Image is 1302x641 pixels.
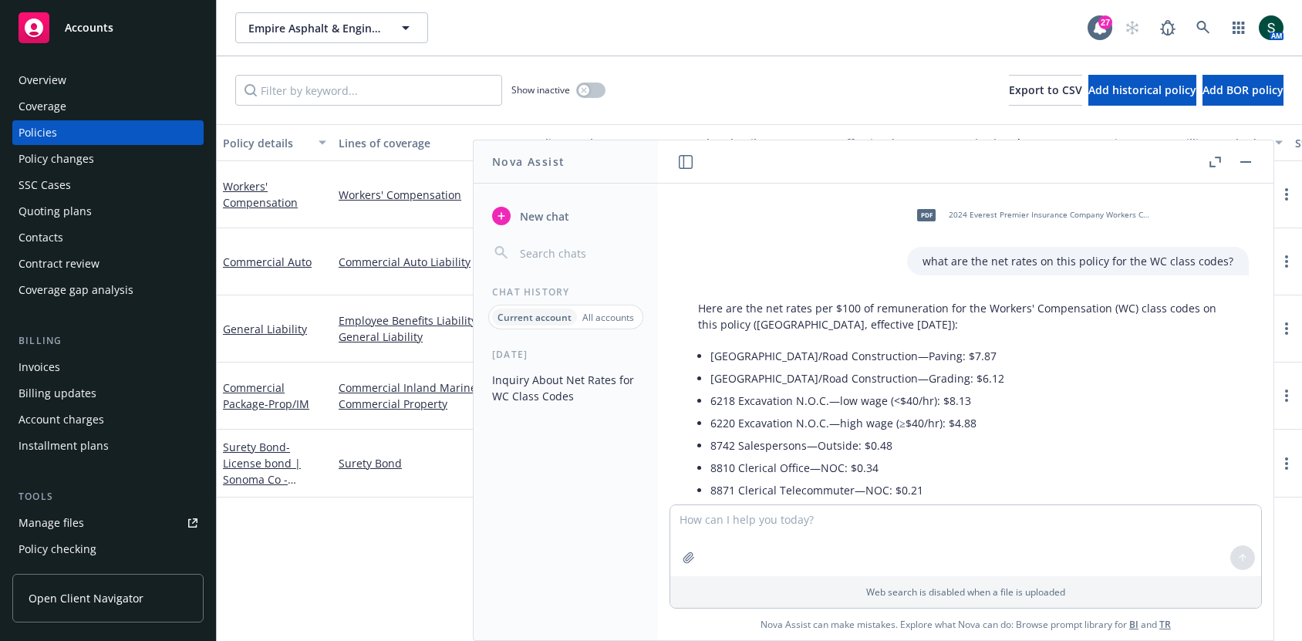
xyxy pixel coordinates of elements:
[12,225,204,250] a: Contacts
[223,440,301,519] a: Surety Bond
[1098,15,1112,29] div: 27
[710,367,1233,390] li: [GEOGRAPHIC_DATA]/Road Construction—Grading: $6.12
[339,396,519,412] a: Commercial Property
[1259,15,1283,40] img: photo
[710,479,1233,501] li: 8871 Clerical Telecommuter—NOC: $0.21
[12,6,204,49] a: Accounts
[12,434,204,458] a: Installment plans
[339,312,519,329] a: Employee Benefits Liability
[1223,12,1254,43] a: Switch app
[710,434,1233,457] li: 8742 Salespersons—Outside: $0.48
[339,329,519,345] a: General Liability
[12,147,204,171] a: Policy changes
[339,380,519,396] a: Commercial Inland Marine
[686,135,811,151] div: Market details
[12,278,204,302] a: Coverage gap analysis
[19,381,96,406] div: Billing updates
[19,251,100,276] div: Contract review
[1202,83,1283,97] span: Add BOR policy
[1088,83,1196,97] span: Add historical policy
[19,225,63,250] div: Contacts
[19,173,71,197] div: SSC Cases
[474,348,658,361] div: [DATE]
[332,124,525,161] button: Lines of coverage
[1087,135,1150,151] div: Premium
[19,120,57,145] div: Policies
[12,173,204,197] a: SSC Cases
[65,22,113,34] span: Accounts
[1152,12,1183,43] a: Report a Bug
[1009,83,1082,97] span: Export to CSV
[12,381,204,406] a: Billing updates
[19,147,94,171] div: Policy changes
[12,94,204,119] a: Coverage
[710,457,1233,479] li: 8810 Clerical Office—NOC: $0.34
[19,407,104,432] div: Account charges
[582,311,634,324] p: All accounts
[223,322,307,336] a: General Liability
[12,199,204,224] a: Quoting plans
[12,251,204,276] a: Contract review
[12,511,204,535] a: Manage files
[1202,75,1283,106] button: Add BOR policy
[1277,252,1296,271] a: more
[235,12,428,43] button: Empire Asphalt & Engineering Co., Inc.
[956,135,1057,151] div: Expiration date
[339,187,519,203] a: Workers' Compensation
[12,407,204,432] a: Account charges
[19,537,96,562] div: Policy checking
[265,396,309,411] span: - Prop/IM
[12,120,204,145] a: Policies
[950,124,1081,161] button: Expiration date
[525,124,680,161] button: Policy number
[840,135,926,151] div: Effective date
[492,154,565,170] h1: Nova Assist
[223,380,309,411] a: Commercial Package
[19,94,66,119] div: Coverage
[698,300,1233,332] p: Here are the net rates per $100 of remuneration for the Workers' Compensation (WC) class codes on...
[834,124,950,161] button: Effective date
[19,434,109,458] div: Installment plans
[223,440,301,519] span: - License bond | Sonoma Co - Encroachment Bond
[710,412,1233,434] li: 6220 Excavation N.O.C.—high wage (≥$40/hr): $4.88
[1188,12,1219,43] a: Search
[12,489,204,504] div: Tools
[511,83,570,96] span: Show inactive
[19,199,92,224] div: Quoting plans
[710,345,1233,367] li: [GEOGRAPHIC_DATA]/Road Construction—Paving: $7.87
[12,355,204,380] a: Invoices
[19,355,60,380] div: Invoices
[517,242,639,264] input: Search chats
[12,68,204,93] a: Overview
[19,68,66,93] div: Overview
[19,278,133,302] div: Coverage gap analysis
[474,285,658,299] div: Chat History
[517,208,569,224] span: New chat
[223,255,312,269] a: Commercial Auto
[339,254,519,270] a: Commercial Auto Liability
[1009,75,1082,106] button: Export to CSV
[680,124,834,161] button: Market details
[1277,185,1296,204] a: more
[223,135,309,151] div: Policy details
[217,124,332,161] button: Policy details
[923,253,1233,269] p: what are the net rates on this policy for the WC class codes?
[917,209,936,221] span: pdf
[1117,12,1148,43] a: Start snowing
[19,511,84,535] div: Manage files
[664,609,1267,640] span: Nova Assist can make mistakes. Explore what Nova can do: Browse prompt library for and
[1277,386,1296,405] a: more
[1179,135,1266,151] div: Billing method
[223,179,298,210] a: Workers' Compensation
[1277,454,1296,473] a: more
[907,196,1154,234] div: pdf2024 Everest Premier Insurance Company Workers Compensation - Policy.pdf
[235,75,502,106] input: Filter by keyword...
[1173,124,1289,161] button: Billing method
[339,135,502,151] div: Lines of coverage
[1159,618,1171,631] a: TR
[531,135,656,151] div: Policy number
[680,585,1252,599] p: Web search is disabled when a file is uploaded
[29,590,143,606] span: Open Client Navigator
[710,390,1233,412] li: 6218 Excavation N.O.C.—low wage (<$40/hr): $8.13
[1081,124,1173,161] button: Premium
